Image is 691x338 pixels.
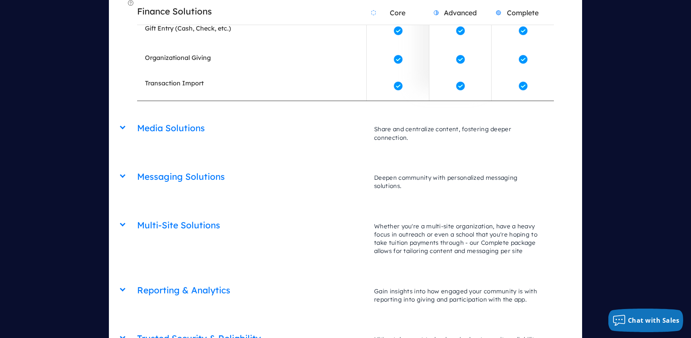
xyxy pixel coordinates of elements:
h2: Messaging Solutions [137,167,366,187]
h2: Media Solutions [137,118,366,138]
em: Transaction Import [145,79,204,87]
h2: Advanced [429,0,491,25]
h2: Core [367,0,429,25]
p: Whether you're a multi-site organization, have a heavy focus in outreach or even a school that yo... [366,214,554,263]
button: Chat with Sales [608,309,684,332]
h2: Complete [492,0,554,25]
h2: Finance Solutions [137,2,366,22]
span: Chat with Sales [628,316,680,325]
h2: Multi-Site Solutions [137,215,366,235]
p: Share and centralize content, fostering deeper connection. [366,117,554,150]
p: Deepen community with personalized messaging solutions. [366,166,554,198]
h2: Reporting & Analytics [137,280,366,300]
em: Organizational Giving [145,54,211,61]
p: Gain insights into how engaged your community is with reporting into giving and participation wit... [366,279,554,312]
em: Gift Entry (Cash, Check, etc.) [145,24,231,32]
